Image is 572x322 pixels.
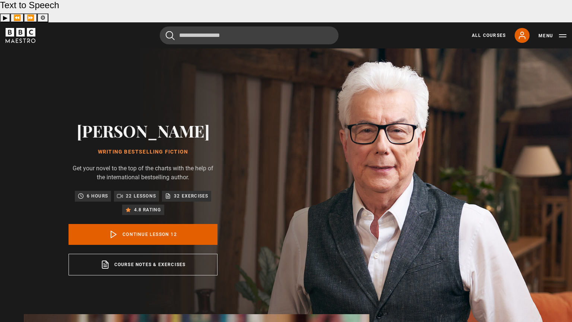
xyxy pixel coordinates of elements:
[126,192,156,200] p: 22 lessons
[538,32,566,40] button: Toggle navigation
[69,121,217,140] h2: [PERSON_NAME]
[37,13,48,22] button: Settings
[87,192,108,200] p: 6 hours
[10,13,24,22] button: Previous
[69,254,217,275] a: Course notes & exercises
[174,192,208,200] p: 32 exercises
[69,149,217,155] h1: Writing Bestselling Fiction
[69,164,217,182] p: Get your novel to the top of the charts with the help of the international bestselling author.
[6,28,35,43] svg: BBC Maestro
[160,26,339,44] input: Search
[134,206,161,214] p: 4.8 rating
[69,224,217,245] a: Continue lesson 12
[166,31,175,40] button: Submit the search query
[24,13,37,22] button: Forward
[472,32,506,39] a: All Courses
